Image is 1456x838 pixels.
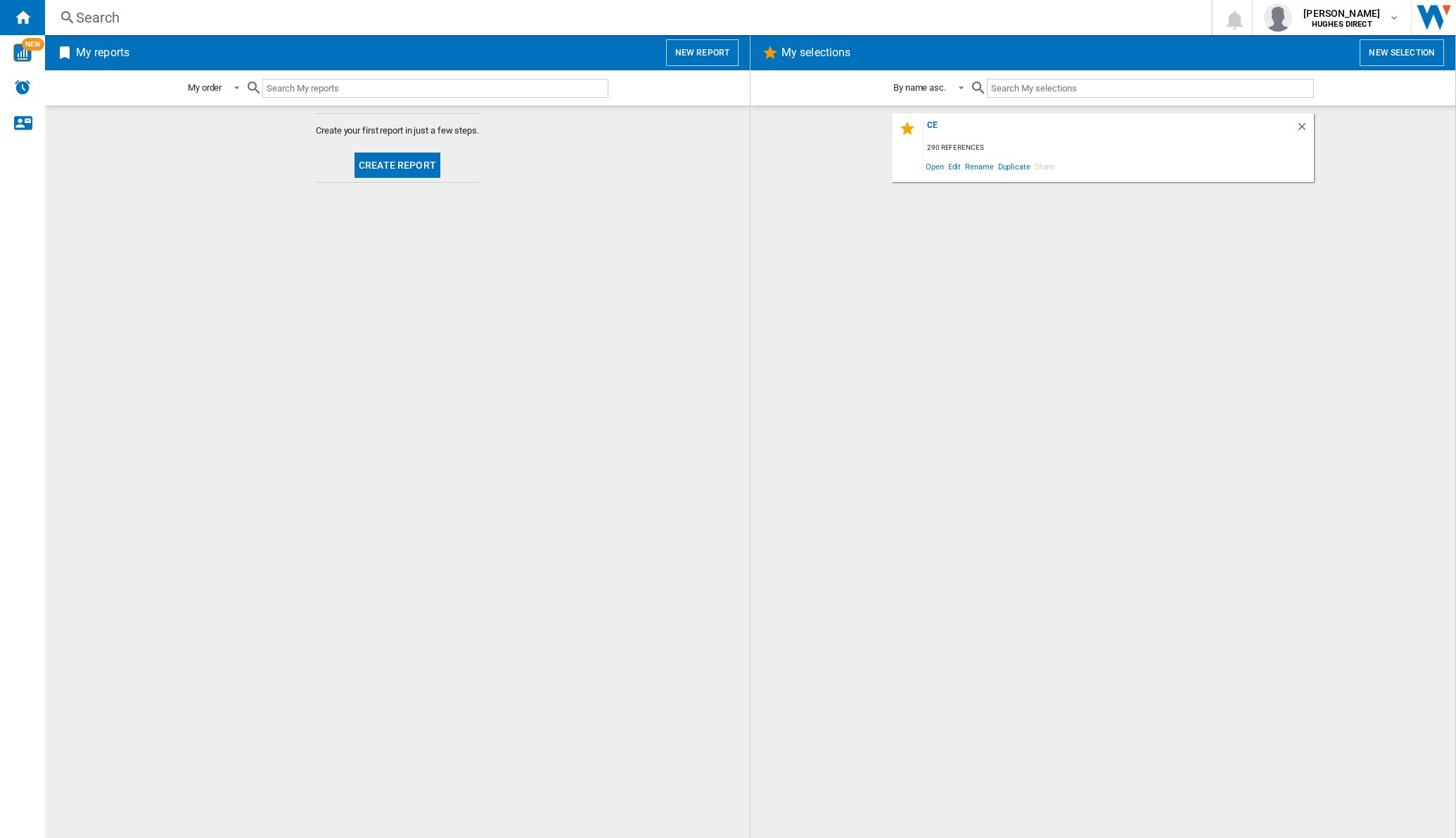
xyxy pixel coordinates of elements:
[893,82,946,93] div: By name asc.
[76,8,1175,27] div: Search
[924,139,1314,157] div: 290 references
[13,44,32,62] img: wise-card.svg
[1360,39,1444,66] button: New selection
[316,124,479,137] span: Create your first report in just a few steps.
[946,157,964,176] span: Edit
[1033,157,1057,176] span: Share
[73,39,132,66] h2: My reports
[987,79,1314,98] input: Search My selections
[779,39,853,66] h2: My selections
[1296,120,1314,139] div: Delete
[924,157,946,176] span: Open
[666,39,739,66] button: New report
[14,79,31,96] img: alerts-logo.svg
[1303,6,1380,20] span: [PERSON_NAME]
[1264,4,1292,32] img: profile.jpg
[262,79,608,98] input: Search My reports
[188,82,222,93] div: My order
[1312,20,1372,29] b: HUGHES DIRECT
[924,120,1296,139] div: ce
[22,38,44,51] span: NEW
[963,157,995,176] span: Rename
[996,157,1033,176] span: Duplicate
[355,153,440,178] button: Create report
